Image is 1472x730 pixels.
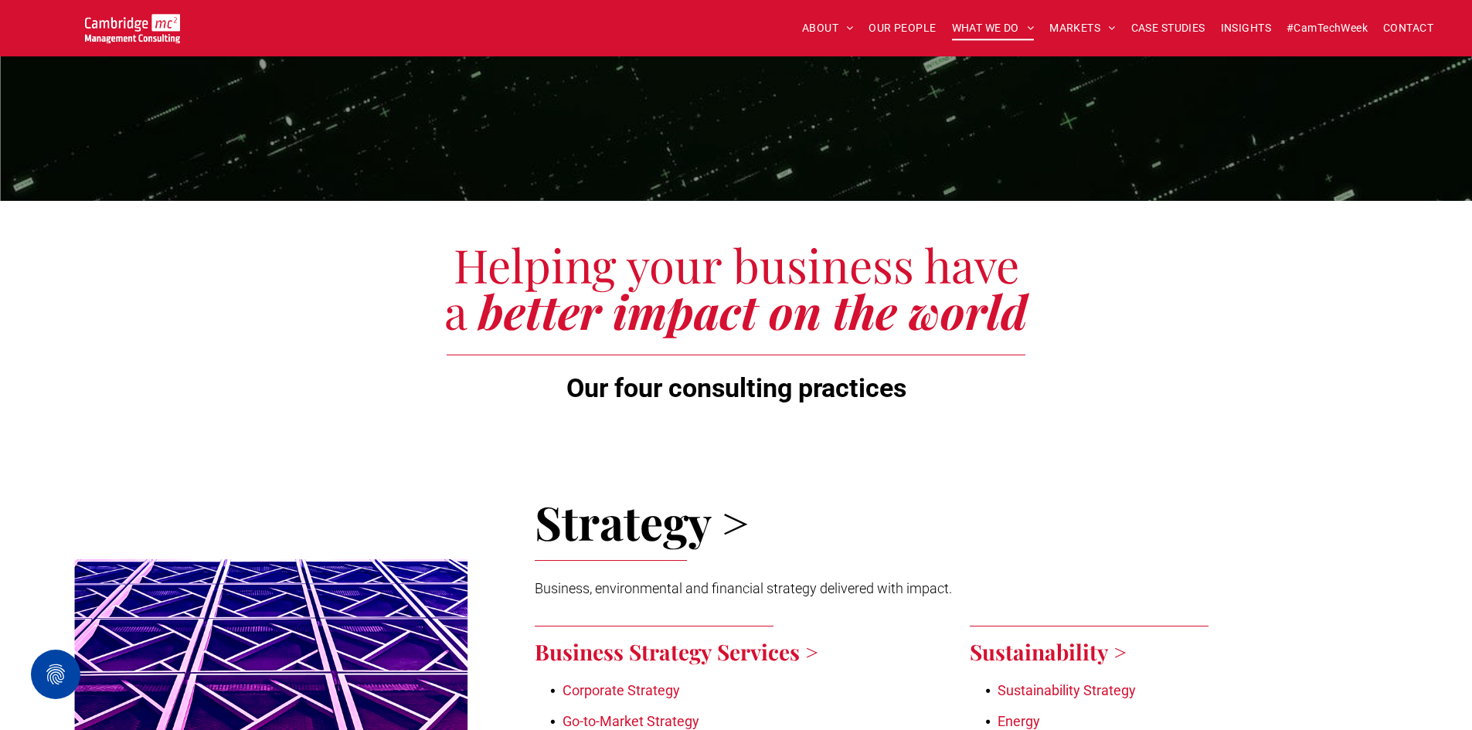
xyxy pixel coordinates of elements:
[535,491,749,552] span: Strategy >
[1375,16,1441,40] a: CONTACT
[1279,16,1375,40] a: #CamTechWeek
[794,16,862,40] a: ABOUT
[1124,16,1213,40] a: CASE STUDIES
[535,580,952,596] span: Business, environmental and financial strategy delivered with impact.
[535,637,818,666] a: Business Strategy Services >
[566,372,906,403] span: Our four consulting practices
[563,682,680,698] a: Corporate Strategy
[998,713,1040,729] a: Energy
[861,16,943,40] a: OUR PEOPLE
[85,16,180,32] a: Your Business Transformed | Cambridge Management Consulting
[85,14,180,43] img: Cambridge MC Logo
[444,233,1019,341] span: Helping your business have a
[944,16,1042,40] a: WHAT WE DO
[970,637,1127,666] a: Sustainability >
[1042,16,1123,40] a: MARKETS
[478,280,1028,341] span: better impact on the world
[563,713,699,729] a: Go-to-Market Strategy
[1213,16,1279,40] a: INSIGHTS
[998,682,1136,698] a: Sustainability Strategy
